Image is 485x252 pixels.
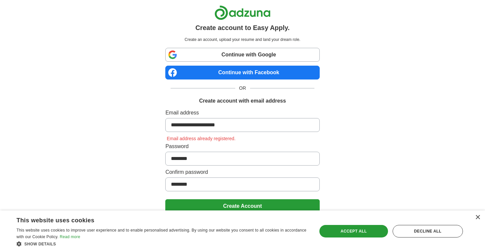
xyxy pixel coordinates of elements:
[165,142,319,150] label: Password
[475,215,480,220] div: Close
[165,136,237,141] span: Email address already registered.
[165,109,319,117] label: Email address
[195,23,290,33] h1: Create account to Easy Apply.
[199,97,286,105] h1: Create account with email address
[16,240,308,247] div: Show details
[235,85,250,92] span: OR
[165,48,319,62] a: Continue with Google
[165,199,319,213] button: Create Account
[16,214,292,224] div: This website uses cookies
[24,242,56,246] span: Show details
[16,228,307,239] span: This website uses cookies to improve user experience and to enable personalised advertising. By u...
[393,225,463,237] div: Decline all
[60,235,80,239] a: Read more, opens a new window
[319,225,388,237] div: Accept all
[165,168,319,176] label: Confirm password
[214,5,271,20] img: Adzuna logo
[165,66,319,79] a: Continue with Facebook
[167,37,318,43] p: Create an account, upload your resume and land your dream role.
